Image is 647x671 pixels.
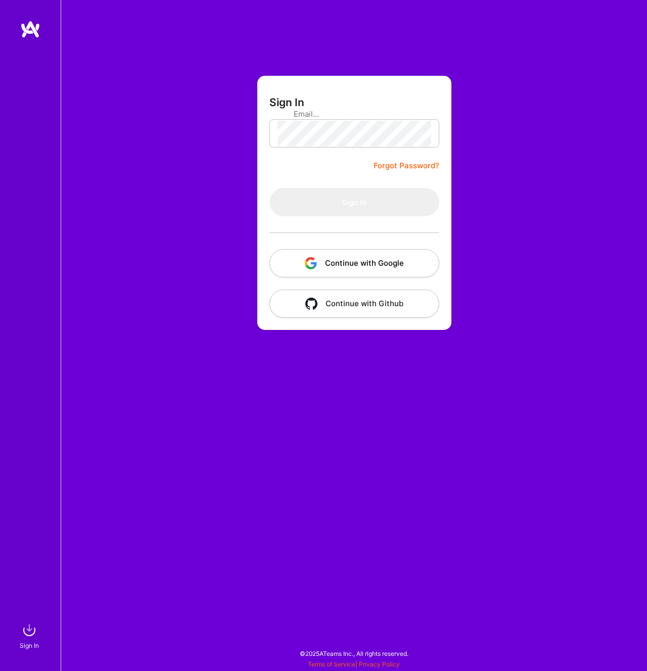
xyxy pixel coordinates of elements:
[20,640,39,651] div: Sign In
[308,660,400,668] span: |
[294,101,415,127] input: Email...
[308,660,355,668] a: Terms of Service
[20,20,40,38] img: logo
[374,160,439,172] a: Forgot Password?
[359,660,400,668] a: Privacy Policy
[269,188,439,216] button: Sign In
[19,620,39,640] img: sign in
[305,257,317,269] img: icon
[269,96,304,109] h3: Sign In
[269,290,439,318] button: Continue with Github
[21,620,39,651] a: sign inSign In
[305,298,317,310] img: icon
[269,249,439,277] button: Continue with Google
[61,641,647,666] div: © 2025 ATeams Inc., All rights reserved.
